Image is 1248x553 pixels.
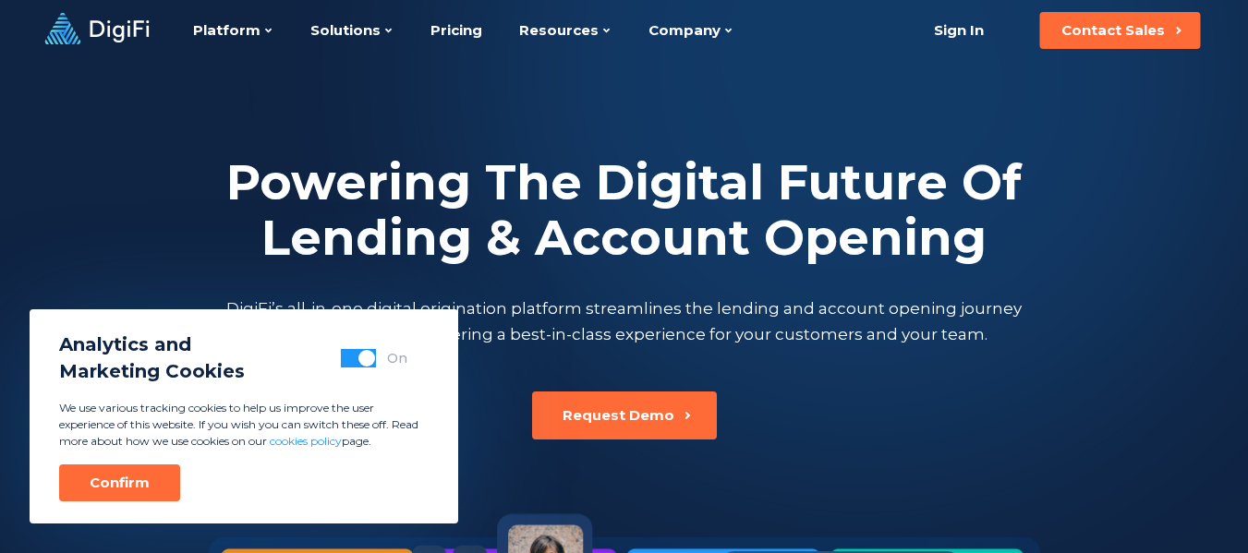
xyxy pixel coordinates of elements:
button: Request Demo [532,391,717,439]
div: On [387,349,407,367]
a: Sign In [911,12,1006,49]
a: cookies policy [270,434,342,448]
button: Contact Sales [1039,12,1200,49]
span: Marketing Cookies [59,358,245,385]
div: Request Demo [563,406,674,425]
div: Contact Sales [1061,21,1165,40]
h2: Powering The Digital Future Of Lending & Account Opening [223,155,1026,266]
span: Analytics and [59,331,245,358]
button: Confirm [59,464,180,501]
div: Confirm [90,474,150,492]
p: We use various tracking cookies to help us improve the user experience of this website. If you wi... [59,400,429,450]
p: DigiFi’s all-in-one digital origination platform streamlines the lending and account opening jour... [223,295,1026,347]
